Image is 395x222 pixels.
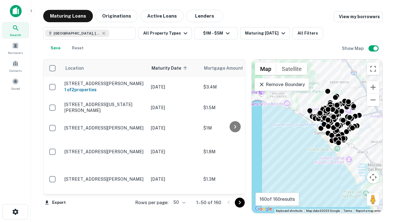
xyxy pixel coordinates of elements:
th: Location [61,60,148,77]
span: Contacts [9,68,22,73]
p: $3.4M [203,84,265,90]
button: Export [43,198,67,207]
button: Reset [68,42,88,54]
h6: 1 of 2 properties [64,86,145,93]
img: Google [253,205,274,213]
iframe: Chat Widget [364,173,395,202]
p: $1.3M [203,176,265,183]
p: [DATE] [151,104,197,111]
button: Keyboard shortcuts [276,209,302,213]
div: 0 0 [252,60,382,213]
p: $1M [203,125,265,131]
span: Map data ©2025 Google [306,209,340,212]
button: Map camera controls [367,171,379,183]
button: All Property Types [138,27,192,39]
button: All Filters [292,27,323,39]
button: Maturing [DATE] [240,27,290,39]
a: Terms (opens in new tab) [343,209,352,212]
p: [STREET_ADDRESS][PERSON_NAME] [64,125,145,131]
p: [DATE] [151,125,197,131]
p: $1.8M [203,148,265,155]
p: [DATE] [151,148,197,155]
button: Maturing Loans [43,10,93,22]
button: Go to next page [235,198,245,208]
button: Lenders [186,10,223,22]
button: Show street map [255,63,276,75]
p: Remove Boundary [259,81,305,88]
span: Mortgage Amount [204,64,251,72]
th: Mortgage Amount [200,60,268,77]
button: Originations [95,10,138,22]
span: Search [10,32,21,37]
p: [STREET_ADDRESS][PERSON_NAME] [64,176,145,182]
button: $1M - $5M [194,27,238,39]
a: Search [2,22,29,39]
a: Borrowers [2,40,29,56]
p: Rows per page: [135,199,168,206]
h6: Show Map [342,45,365,52]
a: Open this area in Google Maps (opens a new window) [253,205,274,213]
span: [GEOGRAPHIC_DATA], [GEOGRAPHIC_DATA], [GEOGRAPHIC_DATA] [54,31,100,36]
p: [DATE] [151,84,197,90]
a: Contacts [2,58,29,74]
button: Zoom out [367,94,379,106]
div: Maturing [DATE] [245,30,287,37]
div: 50 [171,198,186,207]
a: Report a map error [356,209,380,212]
span: Location [65,64,84,72]
button: Active Loans [140,10,184,22]
button: Zoom in [367,81,379,93]
button: Toggle fullscreen view [367,63,379,75]
a: Saved [2,76,29,92]
button: Show satellite imagery [276,63,307,75]
img: capitalize-icon.png [10,5,22,17]
p: 1–50 of 160 [196,199,221,206]
button: Save your search to get updates of matches that match your search criteria. [46,42,65,54]
p: [STREET_ADDRESS][US_STATE][PERSON_NAME] [64,102,145,113]
a: View my borrowers [334,11,383,22]
p: [STREET_ADDRESS][PERSON_NAME] [64,149,145,154]
p: $1.5M [203,104,265,111]
th: Maturity Date [148,60,200,77]
span: Borrowers [8,50,23,55]
span: Maturity Date [152,64,189,72]
span: Saved [11,86,20,91]
p: 160 of 160 results [260,195,295,203]
p: [STREET_ADDRESS][PERSON_NAME] [64,81,145,86]
p: [DATE] [151,176,197,183]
